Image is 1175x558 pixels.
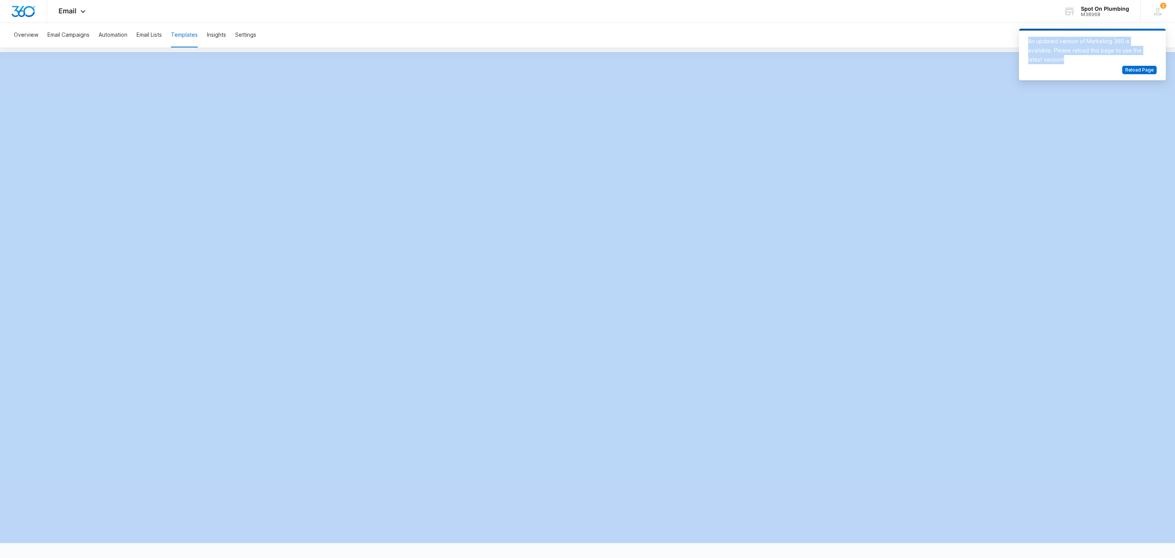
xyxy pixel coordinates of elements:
[1160,3,1166,9] div: notifications count
[59,7,76,15] span: Email
[207,23,226,47] button: Insights
[1081,6,1129,12] div: account name
[171,23,198,47] button: Templates
[1028,37,1147,64] div: An updated version of Marketing 360 is available. Please reload this page to use the latest version!
[1160,3,1166,9] span: 1
[137,23,162,47] button: Email Lists
[14,23,38,47] button: Overview
[1125,67,1154,74] span: Reload Page
[47,23,90,47] button: Email Campaigns
[235,23,256,47] button: Settings
[1081,12,1129,17] div: account id
[1122,66,1157,75] button: Reload Page
[99,23,127,47] button: Automation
